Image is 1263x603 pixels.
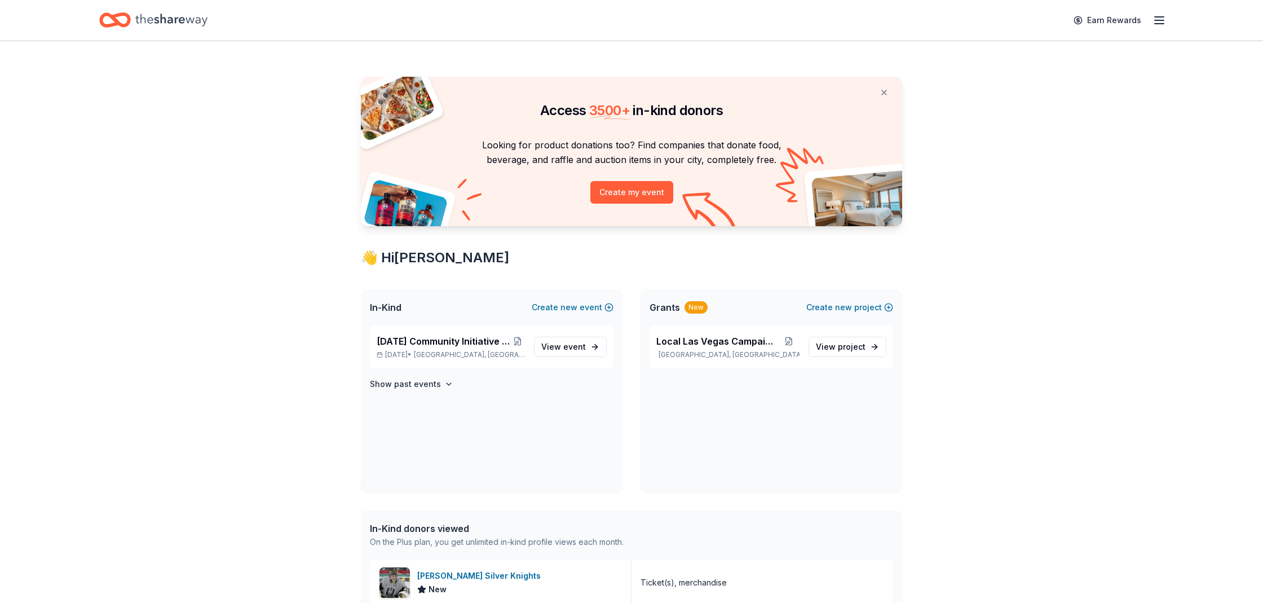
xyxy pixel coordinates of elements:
button: Createnewproject [806,301,893,314]
div: In-Kind donors viewed [370,522,624,535]
span: View [816,340,865,354]
div: [PERSON_NAME] Silver Knights [417,569,545,583]
div: 👋 Hi [PERSON_NAME] [361,249,902,267]
div: New [685,301,708,314]
div: Ticket(s), merchandise [641,576,727,589]
button: Createnewevent [532,301,613,314]
span: new [560,301,577,314]
h4: Show past events [370,377,441,391]
button: Show past events [370,377,453,391]
p: [GEOGRAPHIC_DATA], [GEOGRAPHIC_DATA] [656,350,800,359]
span: New [429,583,447,596]
p: Looking for product donations too? Find companies that donate food, beverage, and raffle and auct... [374,138,889,168]
span: [DATE] Community Initiative Silent Auction Event [377,334,511,348]
img: Curvy arrow [682,192,739,235]
span: event [563,342,586,351]
a: View event [534,337,607,357]
span: In-Kind [370,301,401,314]
button: Create my event [590,181,673,204]
span: new [835,301,852,314]
span: 3500 + [589,102,630,118]
span: Access in-kind donors [540,102,723,118]
p: [DATE] • [377,350,525,359]
span: Grants [650,301,680,314]
img: Image for Henderson Silver Knights [379,567,410,598]
img: Pizza [348,70,436,142]
a: View project [809,337,886,357]
a: Earn Rewards [1067,10,1148,30]
div: On the Plus plan, you get unlimited in-kind profile views each month. [370,535,624,549]
a: Home [99,7,207,33]
span: [GEOGRAPHIC_DATA], [GEOGRAPHIC_DATA] [414,350,525,359]
span: project [838,342,865,351]
span: View [541,340,586,354]
span: Local Las Vegas Campaigns [656,334,778,348]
